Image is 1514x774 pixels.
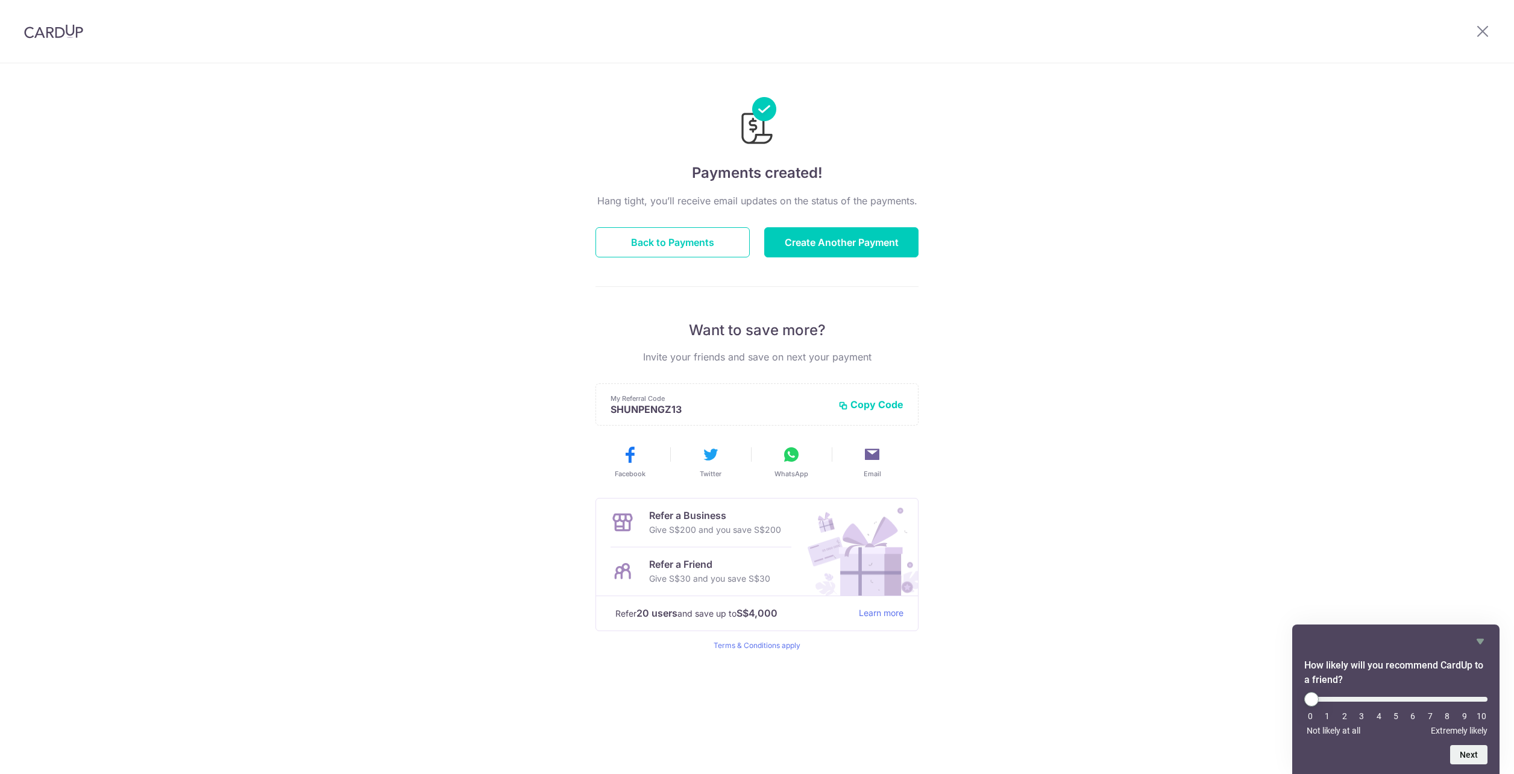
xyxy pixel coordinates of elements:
[1355,711,1368,721] li: 3
[594,445,665,479] button: Facebook
[1304,658,1487,687] h2: How likely will you recommend CardUp to a friend? Select an option from 0 to 10, with 0 being Not...
[796,499,918,596] img: Refer
[738,97,776,148] img: Payments
[714,641,800,650] a: Terms & Conditions apply
[1373,711,1385,721] li: 4
[1450,745,1487,764] button: Next question
[1407,711,1419,721] li: 6
[838,398,903,411] button: Copy Code
[649,508,781,523] p: Refer a Business
[774,469,808,479] span: WhatsApp
[1390,711,1402,721] li: 5
[1431,726,1487,735] span: Extremely likely
[1304,692,1487,735] div: How likely will you recommend CardUp to a friend? Select an option from 0 to 10, with 0 being Not...
[737,606,777,620] strong: S$4,000
[636,606,677,620] strong: 20 users
[1475,711,1487,721] li: 10
[595,227,750,257] button: Back to Payments
[1473,634,1487,649] button: Hide survey
[595,350,919,364] p: Invite your friends and save on next your payment
[649,557,770,571] p: Refer a Friend
[1441,711,1453,721] li: 8
[1304,711,1316,721] li: 0
[1424,711,1436,721] li: 7
[615,606,849,621] p: Refer and save up to
[700,469,721,479] span: Twitter
[615,469,645,479] span: Facebook
[837,445,908,479] button: Email
[675,445,746,479] button: Twitter
[1321,711,1333,721] li: 1
[859,606,903,621] a: Learn more
[1307,726,1360,735] span: Not likely at all
[649,571,770,586] p: Give S$30 and you save S$30
[595,193,919,208] p: Hang tight, you’ll receive email updates on the status of the payments.
[611,394,829,403] p: My Referral Code
[611,403,829,415] p: SHUNPENGZ13
[1459,711,1471,721] li: 9
[1304,634,1487,764] div: How likely will you recommend CardUp to a friend? Select an option from 0 to 10, with 0 being Not...
[1339,711,1351,721] li: 2
[764,227,919,257] button: Create Another Payment
[595,321,919,340] p: Want to save more?
[864,469,881,479] span: Email
[24,24,83,39] img: CardUp
[756,445,827,479] button: WhatsApp
[649,523,781,537] p: Give S$200 and you save S$200
[595,162,919,184] h4: Payments created!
